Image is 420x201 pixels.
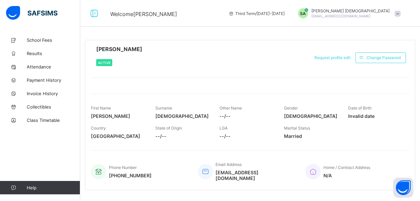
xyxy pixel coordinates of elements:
[323,173,370,178] span: N/A
[27,118,80,123] span: Class Timetable
[216,162,242,167] span: Email Address
[291,8,404,18] div: SaboMuhammad
[109,173,152,178] span: [PHONE_NUMBER]
[155,106,172,111] span: Surname
[155,113,210,119] span: [DEMOGRAPHIC_DATA]
[229,11,285,16] span: session/term information
[348,106,372,111] span: Date of Birth
[220,133,274,139] span: --/--
[284,126,310,131] span: Marital Status
[314,55,351,60] span: Request profile edit
[27,77,80,83] span: Payment History
[110,11,177,17] span: Welcome [PERSON_NAME]
[27,64,80,69] span: Attendance
[220,126,228,131] span: LGA
[284,133,338,139] span: Married
[216,170,295,181] span: [EMAIL_ADDRESS][DOMAIN_NAME]
[155,133,210,139] span: --/--
[220,113,274,119] span: --/--
[27,91,80,96] span: Invoice History
[155,126,182,131] span: State of Origin
[91,133,145,139] span: [GEOGRAPHIC_DATA]
[220,106,242,111] span: Other Name
[27,51,80,56] span: Results
[27,185,80,190] span: Help
[393,178,413,198] button: Open asap
[91,106,111,111] span: First Name
[323,165,370,170] span: Home / Contract Address
[367,55,401,60] span: Change Password
[109,165,137,170] span: Phone Number
[6,6,57,20] img: safsims
[284,106,298,111] span: Gender
[284,113,338,119] span: [DEMOGRAPHIC_DATA]
[27,37,80,43] span: School Fees
[98,61,111,65] span: Active
[348,113,403,119] span: Invalid date
[91,126,106,131] span: Country
[27,104,80,110] span: Collectibles
[311,14,371,18] span: [EMAIL_ADDRESS][DOMAIN_NAME]
[311,8,390,13] span: [PERSON_NAME] [DEMOGRAPHIC_DATA]
[300,11,306,16] span: SA
[91,113,145,119] span: [PERSON_NAME]
[96,46,142,52] span: [PERSON_NAME]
